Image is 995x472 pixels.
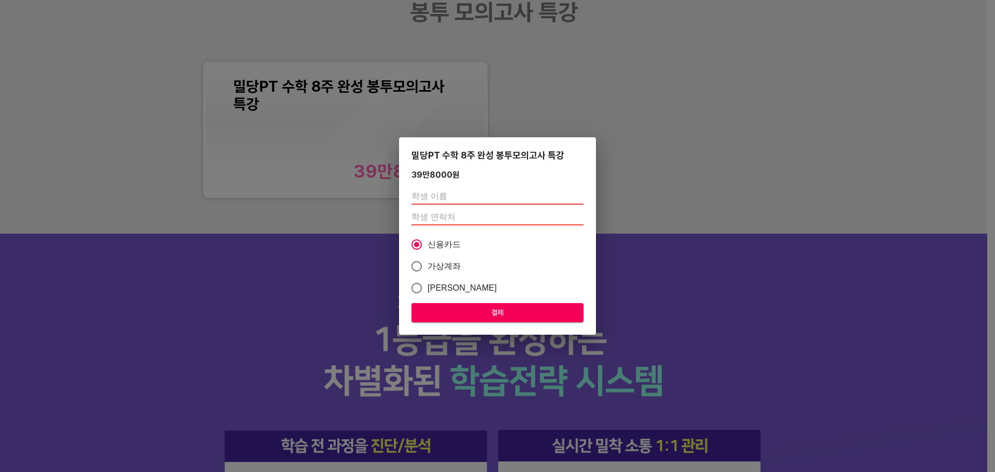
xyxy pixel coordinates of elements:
input: 학생 연락처 [411,209,584,225]
div: 39만8000 원 [411,170,460,180]
span: 가상계좌 [428,260,461,273]
span: 신용카드 [428,238,461,251]
span: 결제 [420,306,575,319]
div: 밀당PT 수학 8주 완성 봉투모의고사 특강 [411,150,584,161]
input: 학생 이름 [411,188,584,205]
span: [PERSON_NAME] [428,282,497,294]
button: 결제 [411,303,584,322]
